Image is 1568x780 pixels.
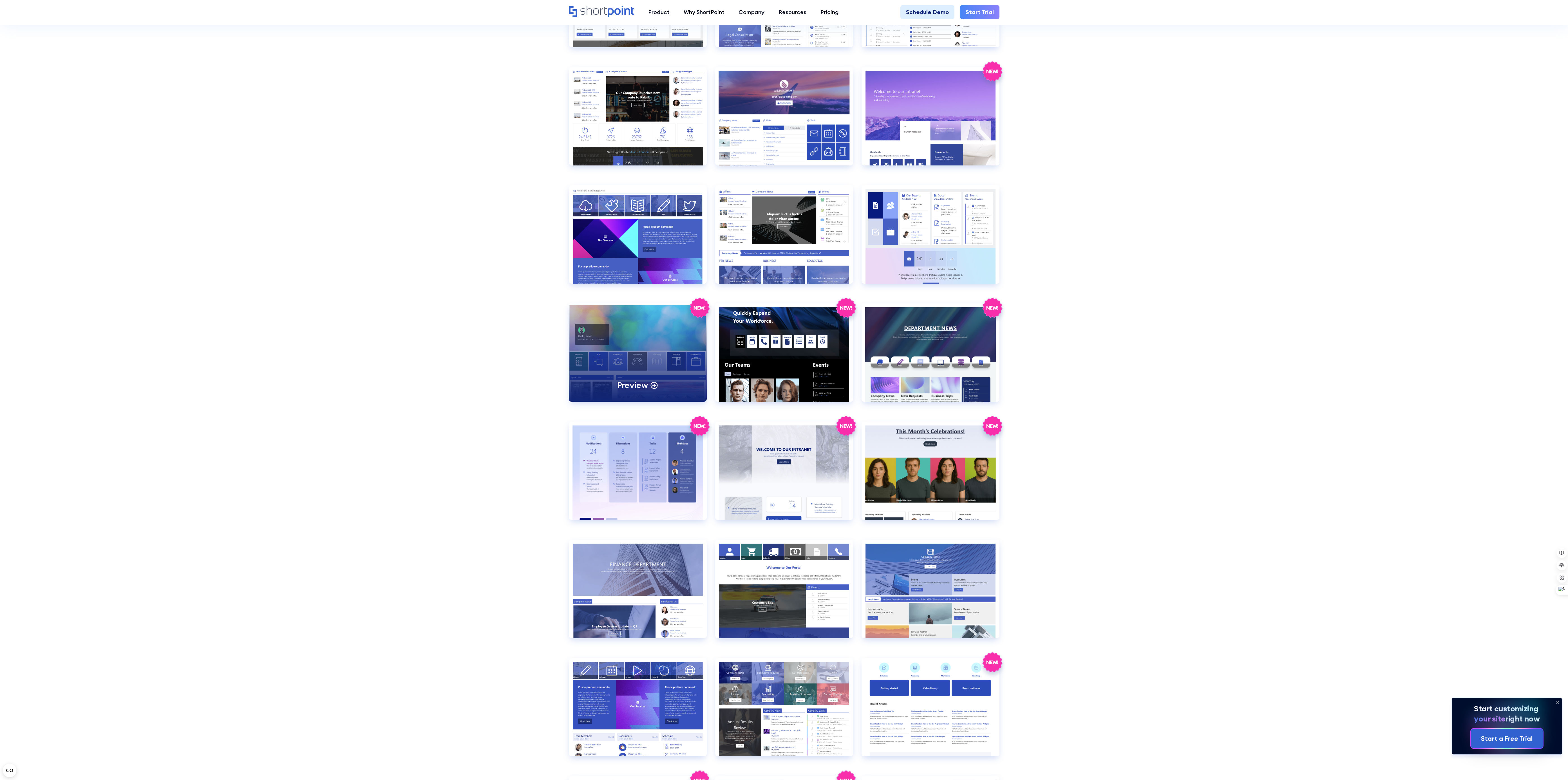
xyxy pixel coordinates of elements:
[862,67,999,177] a: Enterprise 1
[862,422,999,531] a: HR 9
[569,185,707,295] a: HR 1
[648,8,670,16] div: Product
[715,540,853,649] a: Intranet Layout 2
[715,185,853,295] a: HR 2
[715,422,853,531] a: HR 8
[960,5,999,19] a: Start Trial
[569,6,634,18] a: Home
[1540,753,1568,780] iframe: Chat Widget
[862,540,999,649] a: Intranet Layout 3
[813,5,846,19] a: Pricing
[820,8,839,16] div: Pricing
[677,5,732,19] a: Why ShortPoint
[779,8,806,16] div: Resources
[715,658,853,768] a: Intranet Layout 5
[617,380,648,391] p: Preview
[1481,734,1533,743] div: Start a Free Trial
[3,764,16,777] button: Open CMP widget
[900,5,954,19] a: Schedule Demo
[771,5,813,19] a: Resources
[739,8,764,16] div: Company
[641,5,677,19] a: Product
[862,658,999,768] a: Knowledge Portal
[862,303,999,413] a: HR 6
[569,303,707,413] a: HR 4Preview
[569,658,707,768] a: Intranet Layout 4
[862,185,999,295] a: HR 3
[684,8,724,16] div: Why ShortPoint
[569,67,707,177] a: Employees Directory 3
[569,540,707,649] a: Intranet Layout
[732,5,771,19] a: Company
[1471,729,1543,748] a: Start a Free Trial
[569,422,707,531] a: HR 7
[715,303,853,413] a: HR 5
[715,67,853,177] a: Employees Directory 4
